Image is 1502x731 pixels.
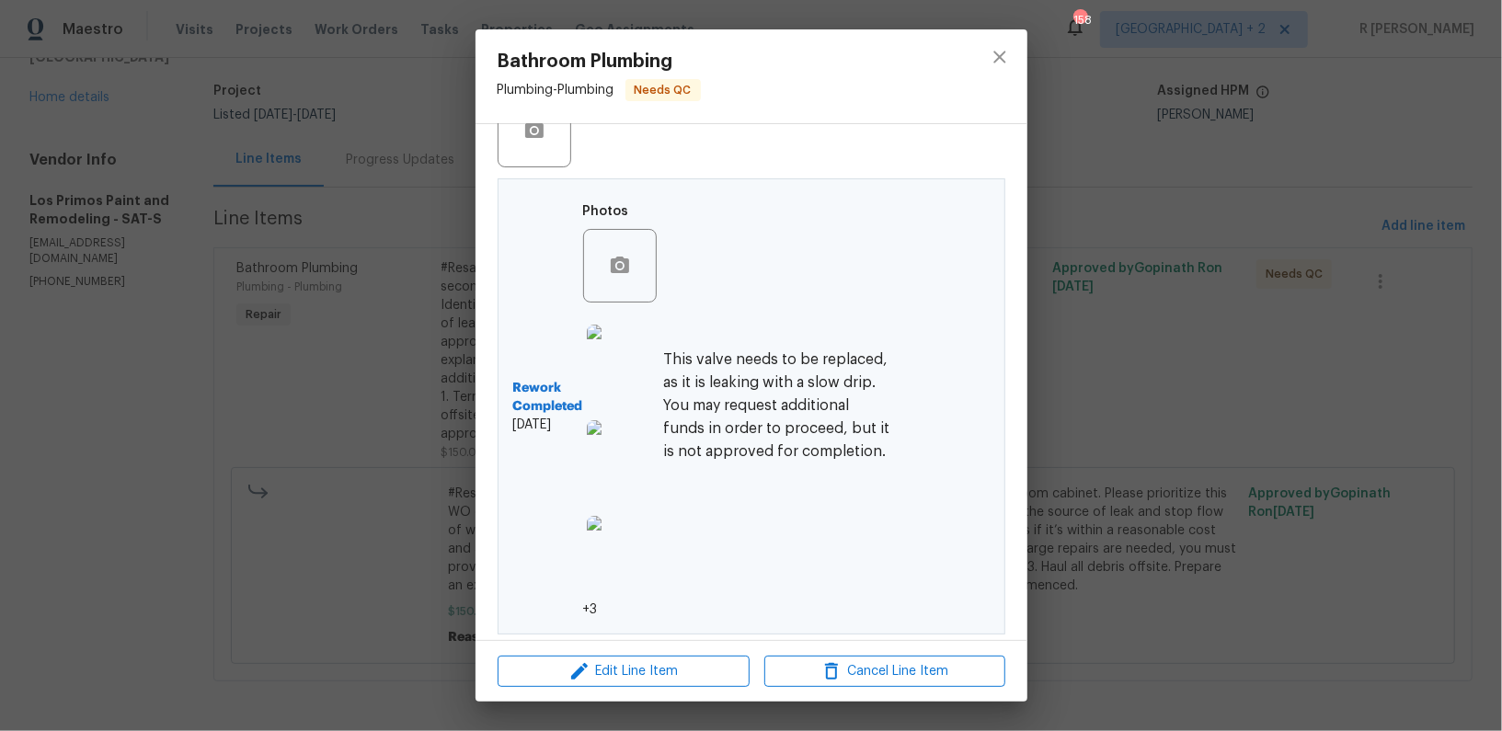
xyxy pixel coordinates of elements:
[583,205,629,218] h5: Photos
[1073,11,1086,29] div: 158
[664,348,894,464] h6: This valve needs to be replaced, as it is leaking with a slow drip. You may request additional fu...
[764,656,1005,688] button: Cancel Line Item
[498,51,701,72] span: Bathroom Plumbing
[583,600,598,619] span: +3
[498,656,750,688] button: Edit Line Item
[498,84,614,97] span: Plumbing - Plumbing
[513,379,583,416] b: Rework Completed
[978,35,1022,79] button: close
[770,660,1000,683] span: Cancel Line Item
[513,416,583,434] span: [DATE]
[503,660,744,683] span: Edit Line Item
[627,81,699,99] span: Needs QC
